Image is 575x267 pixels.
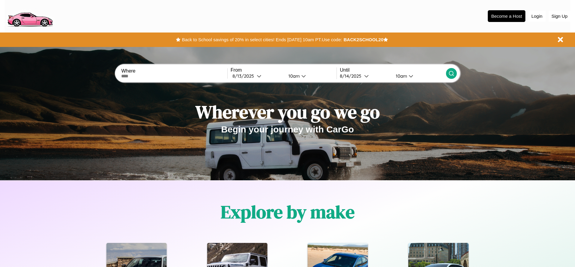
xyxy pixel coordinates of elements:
div: 8 / 13 / 2025 [232,73,257,79]
b: BACK2SCHOOL20 [343,37,383,42]
div: 10am [285,73,301,79]
div: 8 / 14 / 2025 [340,73,364,79]
label: From [231,67,337,73]
label: Where [121,68,227,74]
button: 8/13/2025 [231,73,284,79]
h1: Explore by make [221,200,355,224]
button: 10am [391,73,446,79]
button: Sign Up [549,11,570,22]
div: 10am [393,73,409,79]
label: Until [340,67,446,73]
img: logo [5,3,55,28]
button: Login [528,11,546,22]
button: Back to School savings of 20% in select cities! Ends [DATE] 10am PT.Use code: [180,36,343,44]
button: 10am [284,73,337,79]
button: Become a Host [488,10,525,22]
